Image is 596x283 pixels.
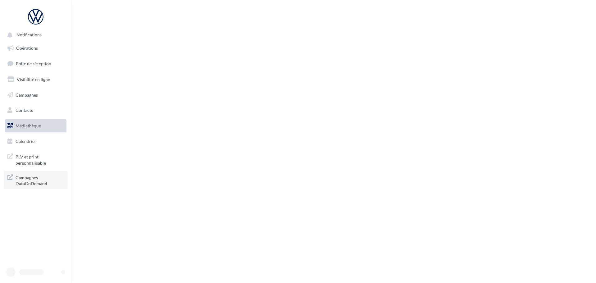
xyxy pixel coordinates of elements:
a: Médiathèque [4,119,68,132]
span: Médiathèque [16,123,41,128]
a: Contacts [4,104,68,117]
span: Contacts [16,107,33,113]
a: Campagnes [4,89,68,102]
span: Campagnes [16,92,38,97]
span: Boîte de réception [16,61,51,66]
span: Visibilité en ligne [17,77,50,82]
a: Visibilité en ligne [4,73,68,86]
a: Boîte de réception [4,57,68,70]
a: PLV et print personnalisable [4,150,68,168]
a: Campagnes DataOnDemand [4,171,68,189]
span: PLV et print personnalisable [16,153,64,166]
span: Opérations [16,45,38,51]
span: Calendrier [16,139,36,144]
span: Campagnes DataOnDemand [16,173,64,187]
span: Notifications [16,32,42,38]
a: Calendrier [4,135,68,148]
a: Opérations [4,42,68,55]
